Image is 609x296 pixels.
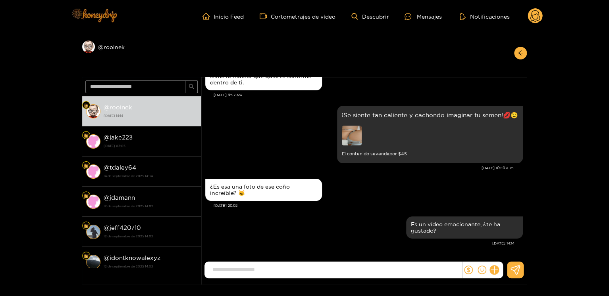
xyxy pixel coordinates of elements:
font: [DATE] 20:02 [214,204,237,208]
span: dólar [464,265,473,274]
div: 20 de septiembre, 20:02 [205,179,322,201]
font: 45 [401,151,407,156]
font: [DATE] 10:50 a. m. [482,166,515,170]
font: Dime lo mucho que quieres sentirme dentro de ti. [210,73,311,85]
img: conversación [86,225,100,239]
font: [DATE] 14:14 [104,114,123,117]
font: @rooinek [104,104,132,111]
font: [DATE] 9:57 am [214,93,242,97]
font: [DATE] 14:14 [492,241,515,245]
font: 14 de septiembre de 2025 14:34 [104,174,153,178]
img: conversación [86,164,100,179]
font: @ [104,224,110,231]
font: 12 de septiembre de 2025 14:02 [104,265,153,268]
img: Nivel de ventilador [84,254,89,258]
a: Cortometrajes de vídeo [260,13,335,20]
img: Nivel de ventilador [84,133,89,138]
font: Inicio Feed [214,13,244,19]
img: Nivel de ventilador [84,223,89,228]
font: @rooinek [98,44,125,50]
font: @ [104,134,110,141]
font: 12 de septiembre de 2025 14:02 [104,235,153,238]
span: hogar [202,13,214,20]
font: jeff420710 [110,224,141,231]
button: flecha izquierda [514,47,527,59]
font: [DATE] 03:05 [104,144,125,147]
div: 18 de septiembre, 10:50 a. m. [337,106,523,163]
span: buscar [189,84,195,90]
font: Notificaciones [470,13,509,19]
img: conversación [86,195,100,209]
font: 12 de septiembre de 2025 14:02 [104,204,153,208]
font: @idontknowalexyz [104,254,160,261]
img: Nivel de ventilador [84,163,89,168]
div: 18 de septiembre, 9:57 am [205,68,322,90]
font: El contenido se [342,151,376,156]
button: buscar [185,80,198,93]
font: ¿Es esa una foto de ese coño increíble? 🐱 [210,183,290,196]
img: conversación [86,104,100,118]
font: jake223 [110,134,133,141]
img: avance [342,126,362,145]
button: Notificaciones [457,12,512,20]
font: vende [376,151,389,156]
font: tdaley64 [110,164,136,171]
img: Nivel de ventilador [84,103,89,108]
a: Descubrir [351,13,389,20]
font: Es un vídeo emocionante, ¿te ha gustado? [411,221,500,233]
font: @ [104,164,110,171]
font: Descubrir [362,13,389,19]
img: Nivel de ventilador [84,193,89,198]
font: @jdamann [104,194,135,201]
img: conversación [86,134,100,149]
font: ¡Se siente tan caliente y cachondo imaginar tu semen!💋😉 [342,112,518,118]
font: por $ [389,151,401,156]
a: Inicio Feed [202,13,244,20]
font: Cortometrajes de vídeo [271,13,335,19]
span: sonrisa [478,265,486,274]
span: flecha izquierda [518,50,524,57]
font: Mensajes [416,13,441,19]
button: dólar [463,264,474,276]
span: cámara de vídeo [260,13,271,20]
img: conversación [86,255,100,269]
div: @rooinek​ [82,40,201,65]
div: 21 de septiembre, 14:14 [406,216,523,239]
